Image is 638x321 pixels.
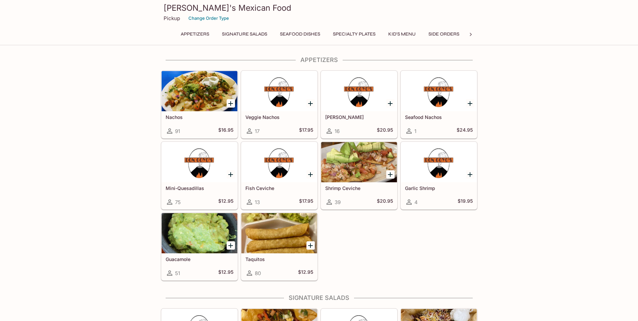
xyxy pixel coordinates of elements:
[255,128,259,134] span: 17
[241,142,317,209] a: Fish Ceviche13$17.95
[161,142,238,209] a: Mini-Quesadillas75$12.95
[414,128,416,134] span: 1
[218,198,233,206] h5: $12.95
[325,114,393,120] h5: [PERSON_NAME]
[405,185,473,191] h5: Garlic Shrimp
[161,56,477,64] h4: Appetizers
[377,127,393,135] h5: $20.95
[377,198,393,206] h5: $20.95
[161,294,477,302] h4: Signature Salads
[241,142,317,182] div: Fish Ceviche
[466,99,474,108] button: Add Seafood Nachos
[164,3,475,13] h3: [PERSON_NAME]'s Mexican Food
[306,99,315,108] button: Add Veggie Nachos
[335,128,340,134] span: 16
[218,29,271,39] button: Signature Salads
[255,270,261,276] span: 80
[401,142,477,209] a: Garlic Shrimp4$19.95
[321,71,397,111] div: Fajita Nachos
[164,15,180,21] p: Pickup
[161,213,238,280] a: Guacamole51$12.95
[325,185,393,191] h5: Shrimp Ceviche
[218,269,233,277] h5: $12.95
[218,127,233,135] h5: $16.95
[166,185,233,191] h5: Mini-Quesadillas
[166,114,233,120] h5: Nachos
[241,213,317,253] div: Taquitos
[401,71,477,111] div: Seafood Nachos
[241,71,317,138] a: Veggie Nachos17$17.95
[255,199,260,205] span: 13
[162,71,237,111] div: Nachos
[321,142,397,182] div: Shrimp Ceviche
[335,199,341,205] span: 39
[306,170,315,179] button: Add Fish Ceviche
[161,71,238,138] a: Nachos91$16.95
[298,269,313,277] h5: $12.95
[405,114,473,120] h5: Seafood Nachos
[321,71,397,138] a: [PERSON_NAME]16$20.95
[458,198,473,206] h5: $19.95
[276,29,324,39] button: Seafood Dishes
[466,170,474,179] button: Add Garlic Shrimp
[241,71,317,111] div: Veggie Nachos
[329,29,379,39] button: Specialty Plates
[177,29,213,39] button: Appetizers
[299,198,313,206] h5: $17.95
[241,213,317,280] a: Taquitos80$12.95
[227,99,235,108] button: Add Nachos
[166,256,233,262] h5: Guacamole
[227,170,235,179] button: Add Mini-Quesadillas
[162,142,237,182] div: Mini-Quesadillas
[321,142,397,209] a: Shrimp Ceviche39$20.95
[385,29,419,39] button: Kid's Menu
[425,29,463,39] button: Side Orders
[162,213,237,253] div: Guacamole
[227,241,235,250] button: Add Guacamole
[245,256,313,262] h5: Taquitos
[457,127,473,135] h5: $24.95
[414,199,418,205] span: 4
[299,127,313,135] h5: $17.95
[386,170,395,179] button: Add Shrimp Ceviche
[401,142,477,182] div: Garlic Shrimp
[306,241,315,250] button: Add Taquitos
[245,114,313,120] h5: Veggie Nachos
[185,13,232,23] button: Change Order Type
[175,270,180,276] span: 51
[245,185,313,191] h5: Fish Ceviche
[175,199,181,205] span: 75
[386,99,395,108] button: Add Fajita Nachos
[401,71,477,138] a: Seafood Nachos1$24.95
[175,128,180,134] span: 91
